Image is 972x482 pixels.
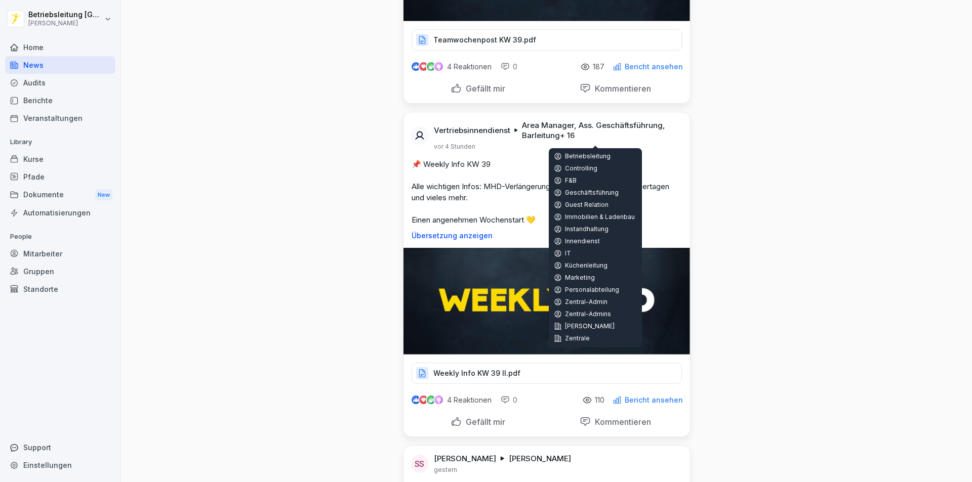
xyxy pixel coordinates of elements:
[462,83,505,94] p: Gefällt mir
[5,439,115,456] div: Support
[554,274,637,282] p: Marketing
[434,125,510,136] p: Vertriebsinnendienst
[28,20,102,27] p: [PERSON_NAME]
[95,189,112,201] div: New
[433,368,520,378] p: Weekly Info KW 39 II.pdf
[412,232,682,240] p: Übersetzung anzeigen
[509,454,571,464] p: [PERSON_NAME]
[554,164,637,172] p: Controlling
[593,63,604,71] p: 187
[5,150,115,168] a: Kurse
[554,286,637,294] p: Personalabteilung
[595,396,604,404] p: 110
[625,396,683,404] p: Bericht ansehen
[5,56,115,74] a: News
[434,143,475,151] p: vor 4 Stunden
[554,261,637,270] p: Küchenleitung
[5,38,115,56] a: Home
[412,159,682,226] p: 📌 Weekly Info KW 39 Alle wichtigen Infos: MHD-Verlängerungen, Lieferzeiten an den Feiertagen und ...
[427,396,435,404] img: celebrate
[554,225,637,233] p: Instandhaltung
[554,237,637,245] p: Innendienst
[5,280,115,298] a: Standorte
[554,189,637,197] p: Geschäftsführung
[5,186,115,204] div: Dokumente
[554,298,637,306] p: Zentral-Admin
[420,396,427,404] img: love
[420,63,427,70] img: love
[434,62,443,71] img: inspiring
[554,310,637,318] p: Zentral-Admins
[411,455,429,473] div: SS
[434,454,496,464] p: [PERSON_NAME]
[554,177,637,185] p: F&B
[591,83,651,94] p: Kommentieren
[5,134,115,150] p: Library
[462,417,505,427] p: Gefällt mir
[5,186,115,204] a: DokumenteNew
[427,62,435,71] img: celebrate
[412,396,420,404] img: like
[447,396,492,404] p: 4 Reaktionen
[522,120,678,141] p: Area Manager, Ass. Geschäftsführung, Barleitung + 16
[591,417,651,427] p: Kommentieren
[28,11,102,19] p: Betriebsleitung [GEOGRAPHIC_DATA]
[412,63,420,71] img: like
[5,262,115,280] a: Gruppen
[554,249,637,257] p: IT
[554,334,637,342] p: Zentrale
[434,396,443,405] img: inspiring
[447,63,492,71] p: 4 Reaktionen
[501,62,517,72] div: 0
[554,152,637,160] p: Betriebsleitung
[5,109,115,127] a: Veranstaltungen
[625,63,683,71] p: Bericht ansehen
[403,248,690,355] img: c31u2p2qoqpfv4dnx9j6dtk8.png
[554,213,637,221] p: Immobilien & Ladenbau
[412,38,682,48] a: Teamwochenpost KW 39.pdf
[5,74,115,92] a: Audits
[434,466,457,474] p: gestern
[5,204,115,222] a: Automatisierungen
[501,395,517,405] div: 0
[554,322,637,330] p: [PERSON_NAME]
[5,92,115,109] a: Berichte
[554,201,637,209] p: Guest Relation
[433,35,536,45] p: Teamwochenpost KW 39.pdf
[412,371,682,381] a: Weekly Info KW 39 II.pdf
[5,229,115,245] p: People
[5,245,115,262] a: Mitarbeiter
[5,456,115,474] a: Einstellungen
[5,168,115,186] a: Pfade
